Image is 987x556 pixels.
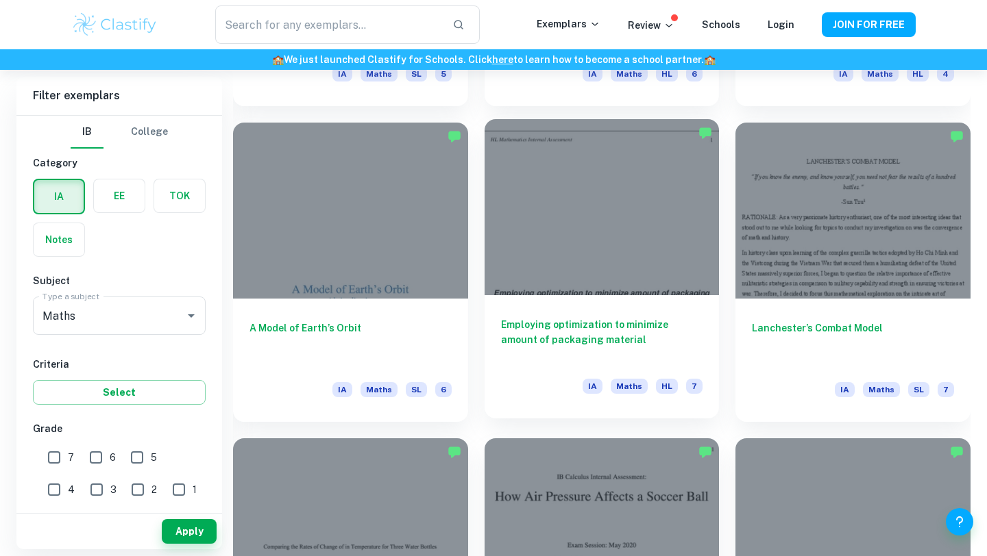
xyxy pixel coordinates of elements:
[249,320,452,366] h6: A Model of Earth’s Orbit
[151,450,157,465] span: 5
[3,52,984,67] h6: We just launched Clastify for Schools. Click to learn how to become a school partner.
[702,19,740,30] a: Schools
[863,382,900,397] span: Maths
[656,66,678,81] span: HL
[272,54,284,65] span: 🏫
[937,66,954,81] span: 4
[656,379,678,394] span: HL
[735,123,971,422] a: Lanchester’s Combat ModelIAMathsSL7
[215,5,441,44] input: Search for any exemplars...
[42,290,99,302] label: Type a subject
[835,382,855,397] span: IA
[68,450,74,465] span: 7
[492,54,513,65] a: here
[833,66,853,81] span: IA
[485,123,720,422] a: Employing optimization to minimize amount of packaging materialIAMathsHL7
[628,18,674,33] p: Review
[131,116,168,149] button: College
[435,66,452,81] span: 5
[162,519,217,544] button: Apply
[501,317,703,362] h6: Employing optimization to minimize amount of packaging material
[34,180,84,213] button: IA
[907,66,929,81] span: HL
[71,11,158,38] img: Clastify logo
[704,54,716,65] span: 🏫
[950,445,964,459] img: Marked
[611,379,648,394] span: Maths
[406,66,427,81] span: SL
[68,482,75,497] span: 4
[406,382,427,397] span: SL
[33,380,206,405] button: Select
[33,273,206,288] h6: Subject
[752,320,954,366] h6: Lanchester’s Combat Model
[448,445,461,459] img: Marked
[110,450,116,465] span: 6
[33,357,206,372] h6: Criteria
[862,66,899,81] span: Maths
[686,379,703,394] span: 7
[583,66,602,81] span: IA
[435,382,452,397] span: 6
[154,179,205,212] button: TOK
[110,482,117,497] span: 3
[71,116,103,149] button: IB
[950,129,964,143] img: Marked
[822,12,916,37] button: JOIN FOR FREE
[698,126,712,140] img: Marked
[361,66,398,81] span: Maths
[193,482,197,497] span: 1
[332,66,352,81] span: IA
[16,77,222,115] h6: Filter exemplars
[611,66,648,81] span: Maths
[33,421,206,436] h6: Grade
[946,508,973,535] button: Help and Feedback
[361,382,398,397] span: Maths
[34,223,84,256] button: Notes
[448,129,461,143] img: Marked
[71,116,168,149] div: Filter type choice
[768,19,794,30] a: Login
[686,66,703,81] span: 6
[151,482,157,497] span: 2
[332,382,352,397] span: IA
[583,379,602,394] span: IA
[233,123,468,422] a: A Model of Earth’s OrbitIAMathsSL6
[537,16,600,31] p: Exemplars
[698,445,712,459] img: Marked
[908,382,929,397] span: SL
[33,155,206,170] h6: Category
[938,382,954,397] span: 7
[182,306,201,325] button: Open
[94,179,145,212] button: EE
